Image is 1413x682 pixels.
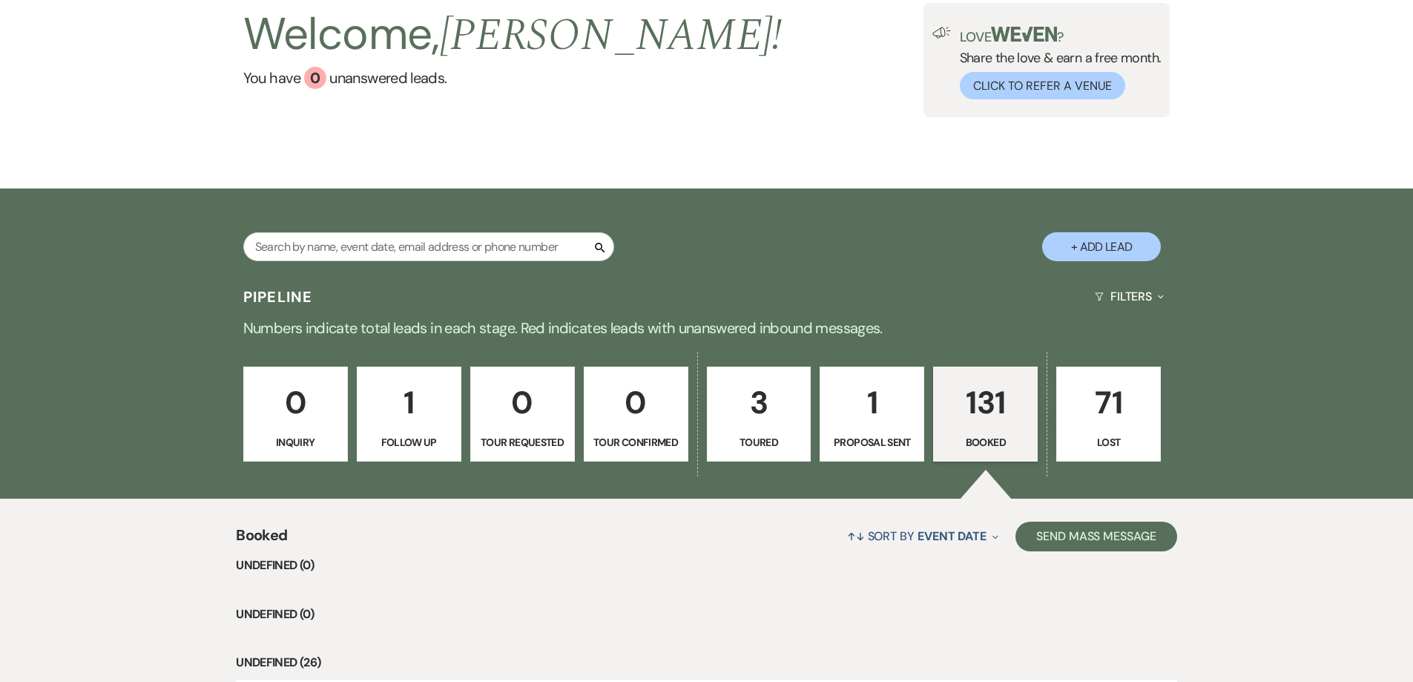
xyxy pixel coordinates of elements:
p: 131 [943,378,1028,427]
input: Search by name, event date, email address or phone number [243,232,614,261]
p: 71 [1066,378,1151,427]
button: Sort By Event Date [841,517,1004,556]
button: + Add Lead [1042,232,1161,261]
li: undefined (26) [236,653,1177,672]
p: Love ? [960,27,1162,44]
p: Numbers indicate total leads in each stage. Red indicates leads with unanswered inbound messages. [173,316,1241,340]
img: loud-speaker-illustration.svg [932,27,951,39]
p: Proposal Sent [829,434,915,450]
a: 0Tour Confirmed [584,367,688,462]
img: weven-logo-green.svg [991,27,1057,42]
p: Lost [1066,434,1151,450]
p: Follow Up [366,434,452,450]
h3: Pipeline [243,286,313,307]
p: 1 [829,378,915,427]
p: Booked [943,434,1028,450]
span: Event Date [918,528,987,544]
p: 0 [593,378,679,427]
a: 1Follow Up [357,367,461,462]
p: Toured [717,434,802,450]
p: 0 [480,378,565,427]
a: 1Proposal Sent [820,367,924,462]
p: Inquiry [253,434,338,450]
p: 0 [253,378,338,427]
h2: Welcome, [243,3,783,67]
button: Send Mass Message [1015,522,1177,551]
p: 1 [366,378,452,427]
button: Click to Refer a Venue [960,72,1125,99]
a: 71Lost [1056,367,1161,462]
li: undefined (0) [236,605,1177,624]
div: Share the love & earn a free month. [951,27,1162,99]
a: 3Toured [707,367,811,462]
a: 0Tour Requested [470,367,575,462]
span: Booked [236,524,287,556]
a: 0Inquiry [243,367,348,462]
a: 131Booked [933,367,1038,462]
button: Filters [1089,277,1170,316]
span: ↑↓ [847,528,865,544]
p: Tour Confirmed [593,434,679,450]
div: 0 [304,67,326,89]
p: Tour Requested [480,434,565,450]
a: You have 0 unanswered leads. [243,67,783,89]
p: 3 [717,378,802,427]
span: [PERSON_NAME] ! [440,1,783,70]
li: undefined (0) [236,556,1177,575]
